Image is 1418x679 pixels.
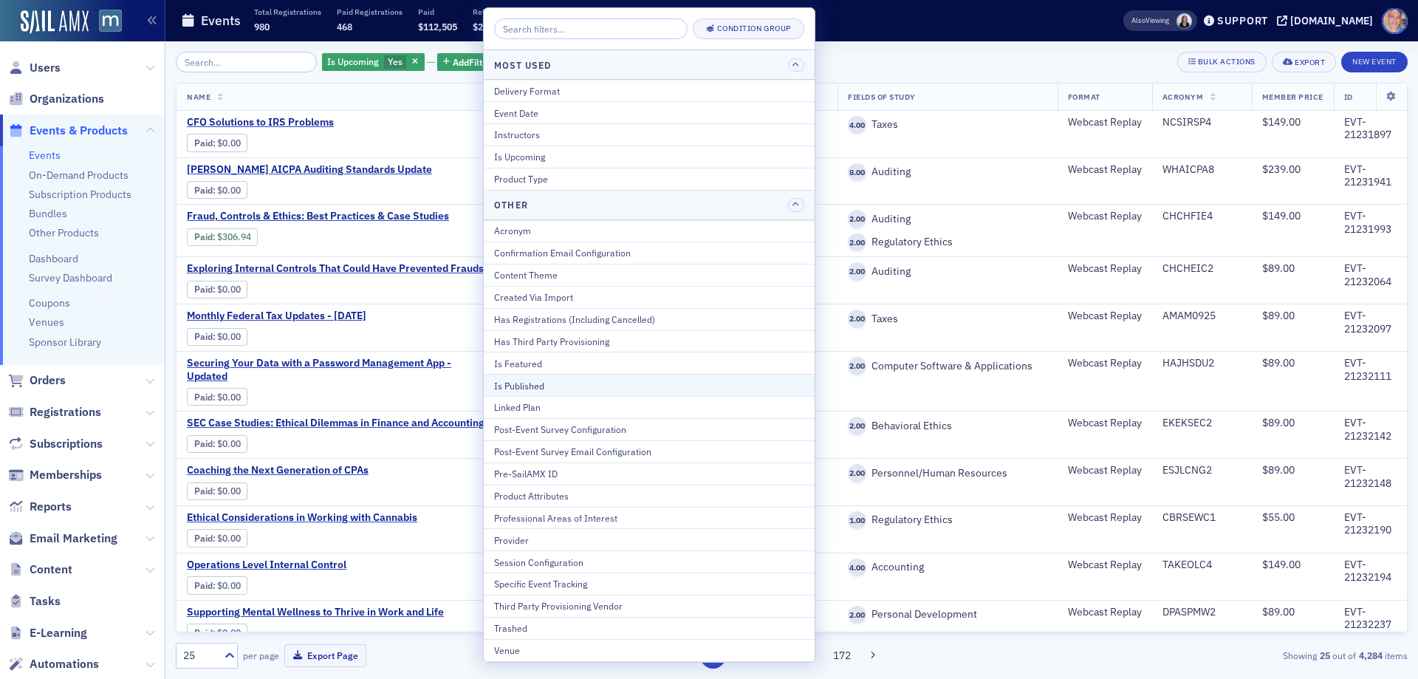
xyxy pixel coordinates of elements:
[89,10,122,35] a: View Homepage
[494,290,804,304] div: Created Via Import
[194,185,217,196] span: :
[8,656,99,672] a: Automations
[217,331,241,342] span: $0.00
[494,511,804,525] div: Professional Areas of Interest
[8,123,128,139] a: Events & Products
[866,236,953,249] span: Regulatory Ethics
[8,91,104,107] a: Organizations
[1162,464,1241,477] div: ESJLCNG2
[29,315,64,329] a: Venues
[388,55,403,67] span: Yes
[187,529,247,547] div: Paid: 0 - $0
[1162,163,1241,177] div: WHAICPA8
[848,92,916,102] span: Fields Of Study
[176,52,317,72] input: Search…
[194,627,213,638] a: Paid
[194,137,213,149] a: Paid
[848,116,866,134] span: 4.00
[484,550,815,573] button: Session Configuration
[1344,310,1397,335] div: EVT-21232097
[187,624,247,641] div: Paid: 0 - $0
[473,7,507,17] p: Refunded
[1262,605,1295,618] span: $89.00
[866,166,911,179] span: Auditing
[1344,464,1397,490] div: EVT-21232148
[523,7,562,17] p: Net
[484,168,815,190] button: Product Type
[194,580,213,591] a: Paid
[1131,16,1169,26] span: Viewing
[484,220,815,242] button: Acronym
[494,58,551,72] h4: Most Used
[1262,209,1301,222] span: $149.00
[1341,54,1408,67] a: New Event
[494,357,804,370] div: Is Featured
[494,128,804,141] div: Instructors
[484,485,815,507] button: Product Attributes
[848,210,866,228] span: 2.00
[284,644,366,667] button: Export Page
[1068,464,1142,477] div: Webcast Replay
[494,423,804,436] div: Post-Event Survey Configuration
[494,18,688,39] input: Search filters...
[1162,417,1241,430] div: EKEKSEC2
[494,268,804,282] div: Content Theme
[484,374,815,396] button: Is Published
[194,331,213,342] a: Paid
[187,388,247,406] div: Paid: 0 - $0
[194,438,217,449] span: :
[866,313,898,326] span: Taxes
[418,21,457,33] span: $112,505
[194,485,217,497] span: :
[29,207,67,220] a: Bundles
[217,533,241,544] span: $0.00
[1162,357,1241,370] div: HAJHSDU2
[8,499,72,515] a: Reports
[494,467,804,480] div: Pre-SailAMX ID
[494,150,804,163] div: Is Upcoming
[473,21,501,33] span: $2,245
[194,231,217,242] span: :
[1068,262,1142,276] div: Webcast Replay
[187,310,435,323] span: Monthly Federal Tax Updates - September 2025
[217,627,241,638] span: $0.00
[217,284,241,295] span: $0.00
[494,644,804,657] div: Venue
[187,210,449,223] a: Fraud, Controls & Ethics: Best Practices & Case Studies
[30,625,87,641] span: E-Learning
[848,310,866,328] span: 2.00
[187,134,247,151] div: Paid: 0 - $0
[1295,58,1325,66] div: Export
[484,80,815,101] button: Delivery Format
[217,580,241,591] span: $0.00
[1131,16,1145,25] div: Also
[201,12,241,30] h1: Events
[1262,115,1301,129] span: $149.00
[484,418,815,440] button: Post-Event Survey Configuration
[322,53,425,72] div: Yes
[194,185,213,196] a: Paid
[693,18,804,39] button: Condition Group
[1198,58,1256,66] div: Bulk Actions
[187,559,435,572] a: Operations Level Internal Control
[1162,310,1241,323] div: AMAM0925
[848,464,866,482] span: 2.00
[187,262,484,276] span: Exploring Internal Controls That Could Have Prevented Frauds
[187,92,210,102] span: Name
[21,10,89,34] img: SailAMX
[29,149,61,162] a: Events
[1262,92,1323,102] span: Member Price
[8,436,103,452] a: Subscriptions
[494,198,528,211] h4: Other
[866,420,952,433] span: Behavioral Ethics
[187,116,435,129] span: CFO Solutions to IRS Problems
[494,577,804,590] div: Specific Event Tracking
[8,467,102,483] a: Memberships
[848,511,866,530] span: 1.00
[494,445,804,458] div: Post-Event Survey Email Configuration
[848,417,866,435] span: 2.00
[1262,416,1295,429] span: $89.00
[494,246,804,259] div: Confirmation Email Configuration
[866,608,977,621] span: Personal Development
